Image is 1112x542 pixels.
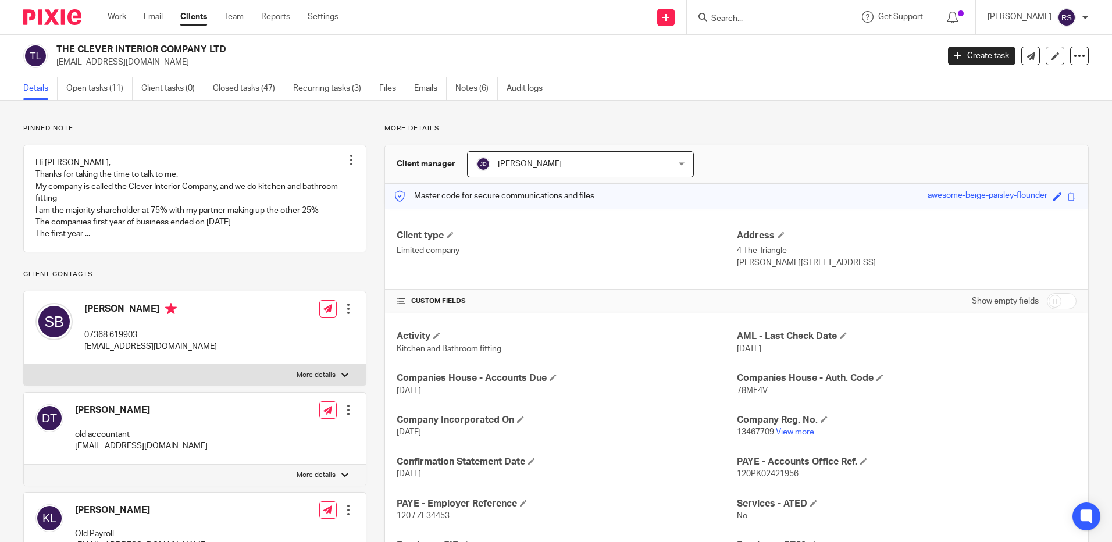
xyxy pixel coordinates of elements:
p: [EMAIL_ADDRESS][DOMAIN_NAME] [75,440,208,452]
img: svg%3E [35,504,63,532]
p: Client contacts [23,270,366,279]
h4: [PERSON_NAME] [75,404,208,416]
p: [PERSON_NAME][STREET_ADDRESS] [737,257,1077,269]
p: Limited company [397,245,736,256]
a: Emails [414,77,447,100]
h4: Confirmation Statement Date [397,456,736,468]
p: [EMAIL_ADDRESS][DOMAIN_NAME] [56,56,931,68]
a: Recurring tasks (3) [293,77,370,100]
a: Work [108,11,126,23]
span: [DATE] [737,345,761,353]
h4: CUSTOM FIELDS [397,297,736,306]
p: Master code for secure communications and files [394,190,594,202]
a: Details [23,77,58,100]
label: Show empty fields [972,295,1039,307]
span: [DATE] [397,470,421,478]
a: Closed tasks (47) [213,77,284,100]
a: Create task [948,47,1015,65]
a: Notes (6) [455,77,498,100]
h4: Activity [397,330,736,343]
p: Old Payroll [75,528,208,540]
p: [PERSON_NAME] [988,11,1052,23]
h4: Company Reg. No. [737,414,1077,426]
img: svg%3E [35,303,73,340]
p: 4 The Triangle [737,245,1077,256]
span: [DATE] [397,387,421,395]
a: Files [379,77,405,100]
a: Client tasks (0) [141,77,204,100]
span: 78MF4V [737,387,768,395]
span: [DATE] [397,428,421,436]
img: svg%3E [476,157,490,171]
a: Settings [308,11,338,23]
h4: Companies House - Accounts Due [397,372,736,384]
span: No [737,512,747,520]
p: 07368 619903 [84,329,217,341]
a: Reports [261,11,290,23]
img: svg%3E [35,404,63,432]
span: Get Support [878,13,923,21]
p: [EMAIL_ADDRESS][DOMAIN_NAME] [84,341,217,352]
img: svg%3E [1057,8,1076,27]
a: View more [776,428,814,436]
p: More details [297,370,336,380]
p: Pinned note [23,124,366,133]
i: Primary [165,303,177,315]
a: Open tasks (11) [66,77,133,100]
a: Clients [180,11,207,23]
span: Kitchen and Bathroom fitting [397,345,501,353]
h3: Client manager [397,158,455,170]
input: Search [710,14,815,24]
a: Audit logs [507,77,551,100]
span: 120PK02421956 [737,470,799,478]
img: svg%3E [23,44,48,68]
h4: PAYE - Employer Reference [397,498,736,510]
span: 13467709 [737,428,774,436]
h4: PAYE - Accounts Office Ref. [737,456,1077,468]
h4: AML - Last Check Date [737,330,1077,343]
span: [PERSON_NAME] [498,160,562,168]
a: Email [144,11,163,23]
p: More details [297,470,336,480]
h4: Services - ATED [737,498,1077,510]
h4: Company Incorporated On [397,414,736,426]
h4: [PERSON_NAME] [75,504,208,516]
p: old accountant [75,429,208,440]
p: More details [384,124,1089,133]
h4: Client type [397,230,736,242]
img: Pixie [23,9,81,25]
div: awesome-beige-paisley-flounder [928,190,1047,203]
a: Team [224,11,244,23]
h4: Address [737,230,1077,242]
span: 120 / ZE34453 [397,512,450,520]
h4: Companies House - Auth. Code [737,372,1077,384]
h4: [PERSON_NAME] [84,303,217,318]
h2: THE CLEVER INTERIOR COMPANY LTD [56,44,755,56]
